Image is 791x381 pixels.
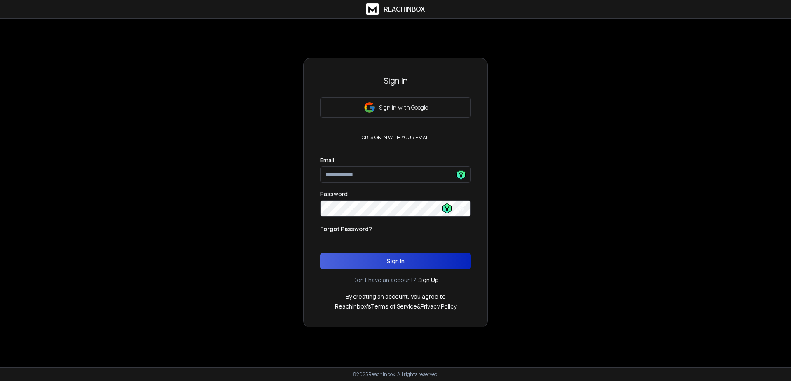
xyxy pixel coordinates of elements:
[353,371,439,378] p: © 2025 Reachinbox. All rights reserved.
[320,191,348,197] label: Password
[320,157,334,163] label: Email
[366,3,425,15] a: ReachInbox
[379,103,428,112] p: Sign in with Google
[384,4,425,14] h1: ReachInbox
[353,276,417,284] p: Don't have an account?
[366,3,379,15] img: logo
[371,302,417,310] a: Terms of Service
[335,302,456,311] p: ReachInbox's &
[320,75,471,86] h3: Sign In
[346,292,446,301] p: By creating an account, you agree to
[421,302,456,310] a: Privacy Policy
[320,225,372,233] p: Forgot Password?
[320,253,471,269] button: Sign In
[358,134,433,141] p: or, sign in with your email
[418,276,439,284] a: Sign Up
[320,97,471,118] button: Sign in with Google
